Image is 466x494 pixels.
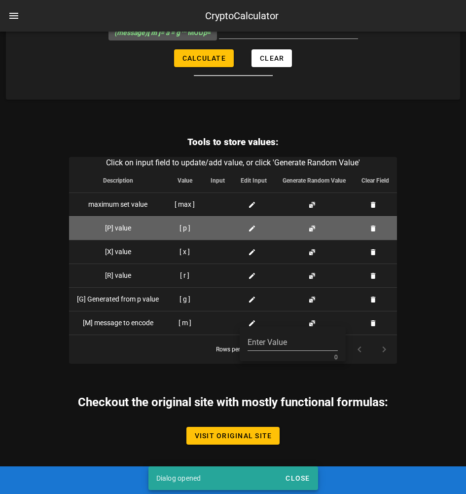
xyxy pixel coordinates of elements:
span: Value [178,177,192,184]
a: Visit Original Site [186,427,280,445]
th: Edit Input [233,169,275,192]
button: nav-menu-toggle [2,4,26,28]
span: Generate Random Value [283,177,346,184]
td: [P] value [69,216,167,240]
th: Input [203,169,233,192]
div: CryptoCalculator [205,8,279,23]
div: Rows per page: [216,335,296,364]
caption: Click on input field to update/add value, or click 'Generate Random Value' [69,157,397,169]
i: (message) = a = g [114,29,188,37]
button: Clear [251,49,292,67]
div: 0 [334,354,338,361]
span: Input [211,177,225,184]
td: [ r ] [167,264,203,287]
span: Calculate [182,54,226,62]
button: Close [281,469,314,487]
span: MOD = [114,29,211,37]
span: Description [103,177,133,184]
td: [ x ] [167,240,203,264]
th: Generate Random Value [275,169,354,192]
td: [X] value [69,240,167,264]
i: p [203,29,207,37]
td: [R] value [69,264,167,287]
button: Calculate [174,49,234,67]
td: [ m ] [167,311,203,335]
th: Clear Field [354,169,397,192]
th: Value [167,169,203,192]
span: Clear [259,54,284,62]
div: Dialog opened [148,466,282,490]
td: [G] Generated from p value [69,287,167,311]
td: [M] message to encode [69,311,167,335]
td: [ max ] [167,192,203,216]
h2: Checkout the original site with mostly functional formulas: [78,376,388,411]
td: maximum set value [69,192,167,216]
h3: Tools to store values: [69,135,397,149]
th: Description [69,169,167,192]
span: Edit Input [241,177,267,184]
span: Visit Original Site [194,432,272,440]
td: [ g ] [167,287,203,311]
span: Close [285,474,310,482]
b: [ m ] [147,29,160,37]
td: [ p ] [167,216,203,240]
sup: -m [180,28,186,34]
span: Clear Field [361,177,389,184]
